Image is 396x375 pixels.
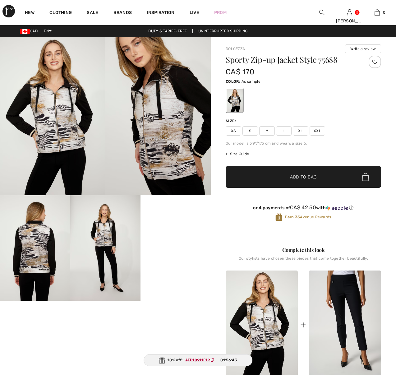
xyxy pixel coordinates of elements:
[140,195,211,230] video: Your browser does not support the video tag.
[226,256,381,266] div: Our stylists have chosen these pieces that come together beautifully.
[226,151,249,157] span: Size Guide
[345,44,381,53] button: Write a review
[20,29,40,33] span: CAD
[285,214,331,220] span: Avenue Rewards
[347,9,352,15] a: Sign In
[290,174,317,180] span: Add to Bag
[290,204,316,211] span: CA$ 42.50
[70,195,140,301] img: Sporty Zip-Up Jacket Style 75688. 4
[144,354,252,366] div: 10% off:
[226,47,245,51] a: Dolcezza
[226,246,381,254] div: Complete this look
[25,10,35,16] a: New
[87,10,98,16] a: Sale
[226,166,381,188] button: Add to Bag
[49,10,72,16] a: Clothing
[242,126,258,136] span: S
[259,126,275,136] span: M
[362,173,369,181] img: Bag.svg
[20,29,30,34] img: Canadian Dollar
[105,37,211,195] img: Sporty Zip-Up Jacket Style 75688. 2
[2,5,15,17] img: 1ère Avenue
[275,213,282,221] img: Avenue Rewards
[226,205,381,213] div: or 4 payments ofCA$ 42.50withSezzle Click to learn more about Sezzle
[300,318,306,332] div: +
[319,9,325,16] img: search the website
[226,79,240,84] span: Color:
[383,10,385,15] span: 0
[293,126,308,136] span: XL
[44,29,52,33] span: EN
[226,141,381,146] div: Our model is 5'9"/175 cm and wears a size 6.
[226,205,381,211] div: or 4 payments of with
[336,18,363,24] div: [PERSON_NAME]
[227,89,243,112] div: As sample
[285,215,300,219] strong: Earn 35
[190,9,199,16] a: Live
[276,126,292,136] span: L
[214,9,227,16] a: Prom
[347,9,352,16] img: My Info
[364,9,391,16] a: 0
[226,67,254,76] span: CA$ 170
[185,358,210,362] ins: AFP10911E19
[220,357,237,363] span: 01:56:43
[113,10,132,16] a: Brands
[226,56,355,64] h1: Sporty Zip-up Jacket Style 75688
[326,205,348,211] img: Sezzle
[226,126,241,136] span: XS
[310,126,325,136] span: XXL
[226,118,237,124] div: Size:
[375,9,380,16] img: My Bag
[159,357,165,363] img: Gift.svg
[242,79,260,84] span: As sample
[147,10,174,16] span: Inspiration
